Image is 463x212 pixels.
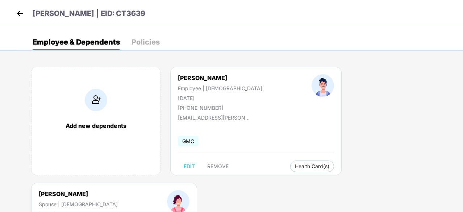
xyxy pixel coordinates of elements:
div: [DATE] [178,95,262,101]
span: REMOVE [207,163,229,169]
span: EDIT [184,163,195,169]
div: Spouse | [DEMOGRAPHIC_DATA] [39,201,118,207]
button: REMOVE [201,161,234,172]
img: profileImage [312,74,334,97]
div: Employee | [DEMOGRAPHIC_DATA] [178,85,262,91]
span: GMC [178,136,199,146]
div: [EMAIL_ADDRESS][PERSON_NAME][DOMAIN_NAME] [178,115,250,121]
div: Add new dependents [39,122,153,129]
button: Health Card(s) [290,161,334,172]
p: [PERSON_NAME] | EID: CT3639 [33,8,145,19]
div: [PHONE_NUMBER] [178,105,262,111]
div: [PERSON_NAME] [39,190,118,198]
div: [PERSON_NAME] [178,74,262,82]
img: addIcon [85,89,107,111]
img: back [14,8,25,19]
button: EDIT [178,161,201,172]
span: Health Card(s) [295,165,329,168]
div: Employee & Dependents [33,38,120,46]
div: Policies [132,38,160,46]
